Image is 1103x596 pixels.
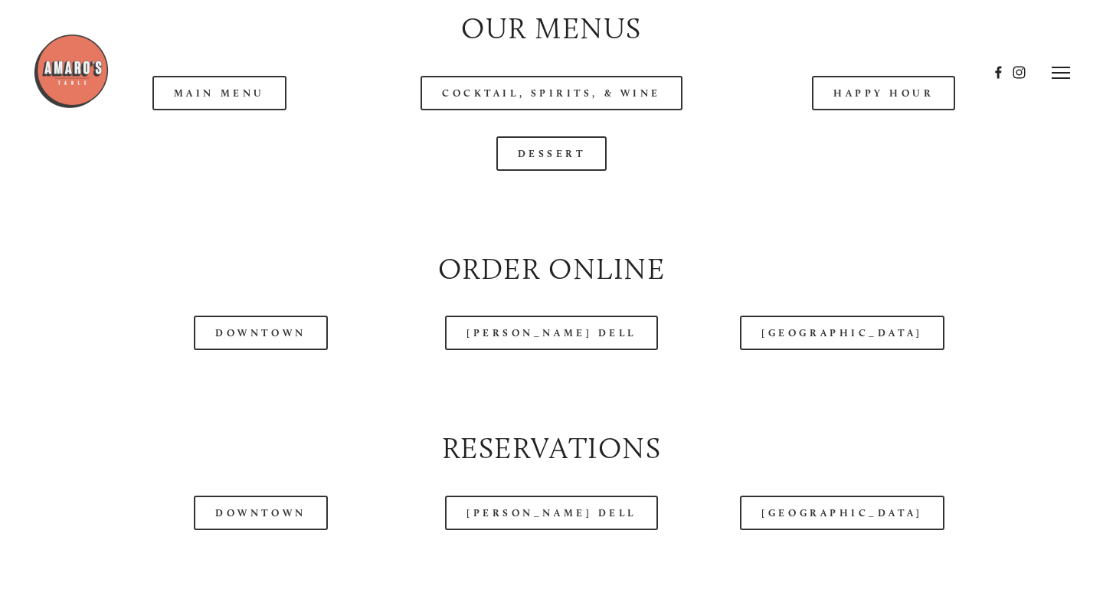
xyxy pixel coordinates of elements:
h2: Reservations [66,428,1036,470]
a: Downtown [194,496,327,530]
a: [PERSON_NAME] Dell [445,316,658,350]
a: Dessert [496,136,607,171]
a: Downtown [194,316,327,350]
a: [GEOGRAPHIC_DATA] [740,496,944,530]
a: [PERSON_NAME] Dell [445,496,658,530]
a: [GEOGRAPHIC_DATA] [740,316,944,350]
h2: Order Online [66,249,1036,290]
img: Amaro's Table [33,33,110,110]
